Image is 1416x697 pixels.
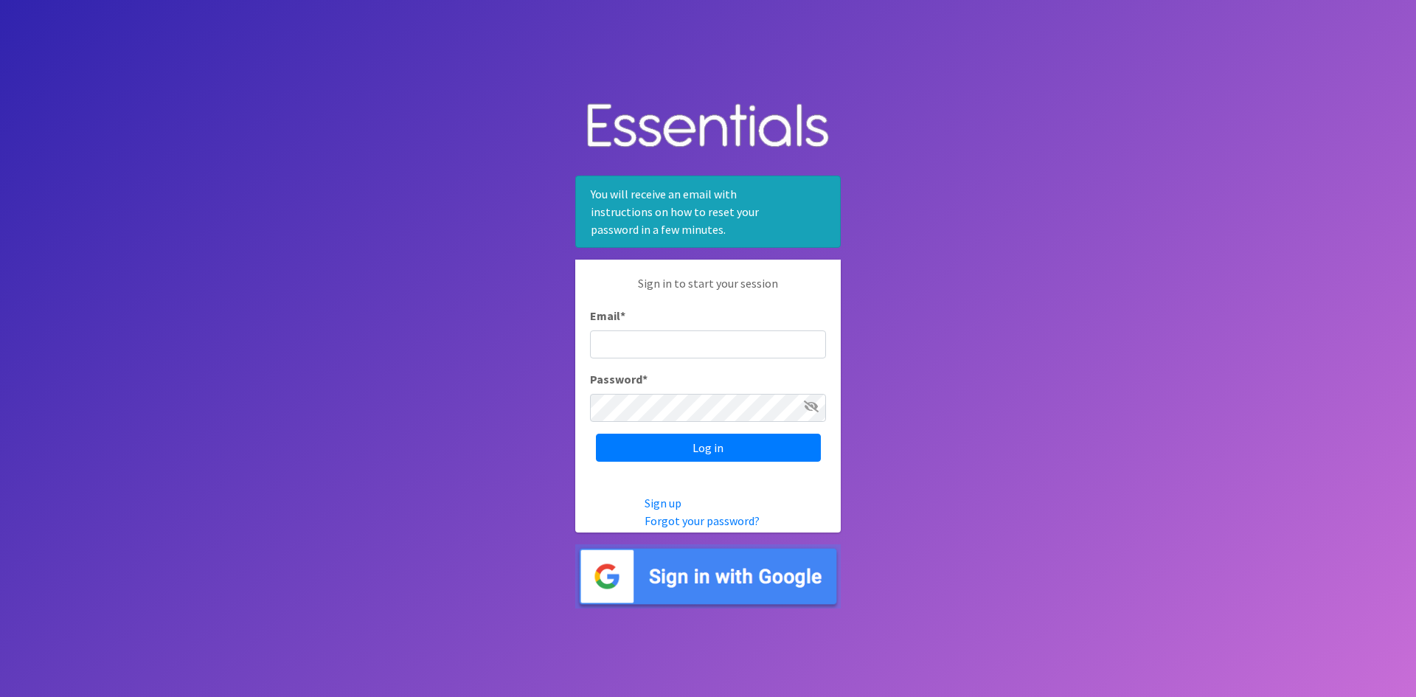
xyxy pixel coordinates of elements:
input: Log in [596,434,821,462]
div: You will receive an email with instructions on how to reset your password in a few minutes. [575,176,841,248]
label: Email [590,307,625,325]
a: Forgot your password? [645,513,760,528]
img: Human Essentials [575,89,841,164]
p: Sign in to start your session [590,274,826,307]
a: Sign up [645,496,681,510]
abbr: required [642,372,648,386]
abbr: required [620,308,625,323]
img: Sign in with Google [575,544,841,608]
label: Password [590,370,648,388]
